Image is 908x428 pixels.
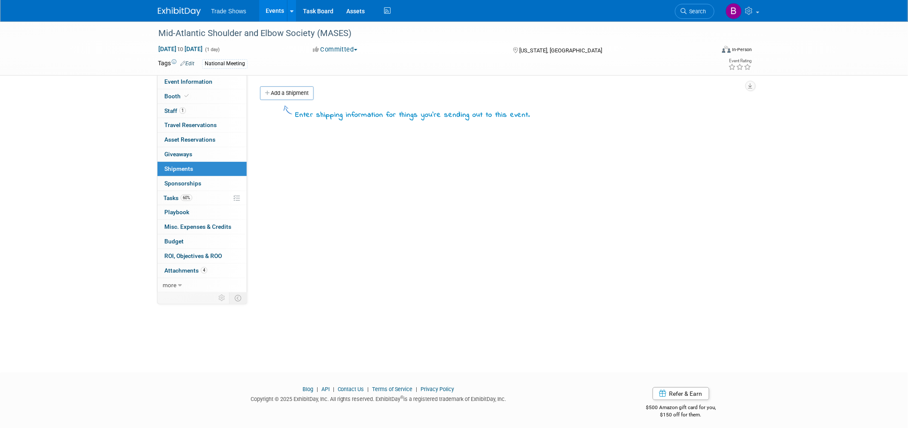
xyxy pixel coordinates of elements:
td: Tags [158,59,194,69]
span: (1 day) [204,47,220,52]
a: Shipments [157,162,247,176]
a: Sponsorships [157,176,247,191]
a: Staff1 [157,104,247,118]
span: | [331,386,336,392]
span: 1 [179,107,186,114]
span: | [414,386,420,392]
span: | [315,386,320,392]
div: Mid-Atlantic Shoulder and Elbow Society (MASES) [155,26,702,41]
span: Shipments [164,165,193,172]
a: API [321,386,330,392]
a: Asset Reservations [157,133,247,147]
a: Blog [303,386,313,392]
a: Budget [157,234,247,249]
div: $150 off for them. [612,411,751,419]
span: 60% [181,194,192,201]
a: Terms of Service [372,386,413,392]
a: Refer & Earn [653,387,709,400]
img: Format-Inperson.png [722,46,731,53]
a: ROI, Objectives & ROO [157,249,247,263]
a: Contact Us [338,386,364,392]
span: to [176,46,185,52]
div: Enter shipping information for things you're sending out to this event. [295,110,530,121]
a: Attachments4 [157,264,247,278]
a: more [157,278,247,292]
a: Giveaways [157,147,247,161]
a: Privacy Policy [421,386,454,392]
button: Committed [310,45,361,54]
span: Tasks [163,194,192,201]
td: Personalize Event Tab Strip [215,292,230,304]
span: Playbook [164,209,189,216]
div: $500 Amazon gift card for you, [612,398,751,418]
a: Booth [157,89,247,103]
span: Trade Shows [211,8,246,15]
span: more [163,282,176,288]
div: Event Rating [729,59,752,63]
a: Tasks60% [157,191,247,205]
td: Toggle Event Tabs [230,292,247,304]
span: Giveaways [164,151,192,158]
sup: ® [401,395,404,400]
a: Event Information [157,75,247,89]
span: Booth [164,93,191,100]
span: Travel Reservations [164,121,217,128]
span: ROI, Objectives & ROO [164,252,222,259]
img: ExhibitDay [158,7,201,16]
span: Sponsorships [164,180,201,187]
span: Attachments [164,267,207,274]
a: Travel Reservations [157,118,247,132]
i: Booth reservation complete [185,94,189,98]
a: Playbook [157,205,247,219]
span: Asset Reservations [164,136,215,143]
div: In-Person [732,46,752,53]
span: 4 [201,267,207,273]
span: | [366,386,371,392]
div: National Meeting [202,59,248,68]
a: Search [675,4,714,19]
span: [US_STATE], [GEOGRAPHIC_DATA] [519,47,602,54]
a: Misc. Expenses & Credits [157,220,247,234]
div: Copyright © 2025 ExhibitDay, Inc. All rights reserved. ExhibitDay is a registered trademark of Ex... [158,393,599,403]
span: Event Information [164,78,212,85]
span: Staff [164,107,186,114]
span: Misc. Expenses & Credits [164,223,231,230]
span: Budget [164,238,184,245]
a: Add a Shipment [260,86,314,100]
span: [DATE] [DATE] [158,45,203,53]
div: Event Format [664,45,752,58]
a: Edit [180,61,194,67]
img: Becca Rensi [726,3,742,19]
span: Search [687,8,706,15]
